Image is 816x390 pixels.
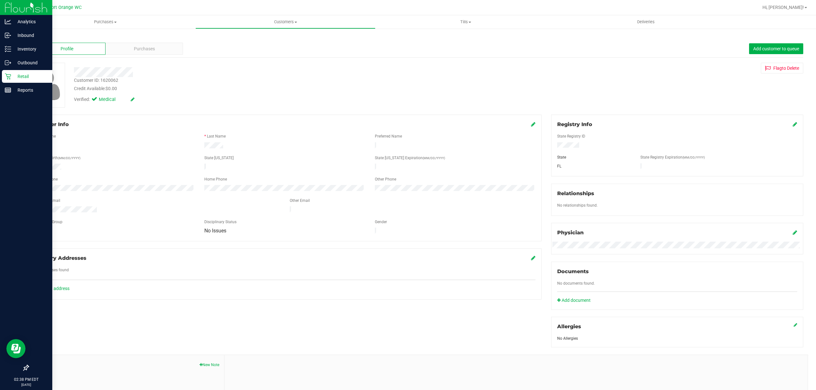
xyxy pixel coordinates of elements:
p: [DATE] [3,382,49,387]
span: Documents [557,268,589,274]
div: Verified: [74,96,135,103]
label: Last Name [207,133,226,139]
span: (MM/DD/YYYY) [423,156,445,160]
inline-svg: Outbound [5,60,11,66]
label: State Registry Expiration [640,154,705,160]
label: State Registry ID [557,133,585,139]
span: Tills [376,19,555,25]
a: Customers [195,15,375,29]
div: Customer ID: 1620062 [74,77,118,84]
button: Add customer to queue [749,43,803,54]
span: Registry Info [557,121,592,127]
iframe: Resource center [6,339,25,358]
span: Port Orange WC [48,5,82,10]
inline-svg: Inventory [5,46,11,52]
div: Credit Available: [74,85,457,92]
inline-svg: Reports [5,87,11,93]
a: Purchases [15,15,195,29]
div: No Allergies [557,336,797,341]
span: (MM/DD/YYYY) [58,156,80,160]
p: Retail [11,73,49,80]
p: Reports [11,86,49,94]
div: FL [552,163,636,169]
span: Hi, [PERSON_NAME]! [762,5,804,10]
a: Tills [375,15,556,29]
a: Deliveries [556,15,736,29]
span: Relationships [557,190,594,196]
span: Allergies [557,323,581,330]
p: Analytics [11,18,49,25]
p: Inventory [11,45,49,53]
span: Physician [557,230,584,236]
inline-svg: Retail [5,73,11,80]
span: Deliveries [629,19,663,25]
span: Notes [33,360,219,367]
span: Purchases [134,46,155,52]
label: Preferred Name [375,133,402,139]
span: Delivery Addresses [34,255,86,261]
label: Gender [375,219,387,225]
span: Purchases [15,19,195,25]
span: Customers [196,19,375,25]
label: State [US_STATE] [204,155,234,161]
label: Date of Birth [37,155,80,161]
span: Profile [61,46,73,52]
div: State [552,154,636,160]
label: Disciplinary Status [204,219,237,225]
span: $0.00 [106,86,117,91]
span: No documents found. [557,281,595,286]
button: New Note [200,362,219,368]
label: Home Phone [204,176,227,182]
label: Other Phone [375,176,396,182]
p: 02:38 PM EDT [3,377,49,382]
inline-svg: Analytics [5,18,11,25]
a: Add document [557,297,594,304]
span: No Issues [204,228,226,234]
p: Inbound [11,32,49,39]
label: Other Email [290,198,310,203]
label: State [US_STATE] Expiration [375,155,445,161]
button: Flagto Delete [761,63,803,74]
inline-svg: Inbound [5,32,11,39]
span: Medical [99,96,124,103]
label: No relationships found. [557,202,598,208]
p: Outbound [11,59,49,67]
span: Add customer to queue [753,46,799,51]
span: (MM/DD/YYYY) [682,156,705,159]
